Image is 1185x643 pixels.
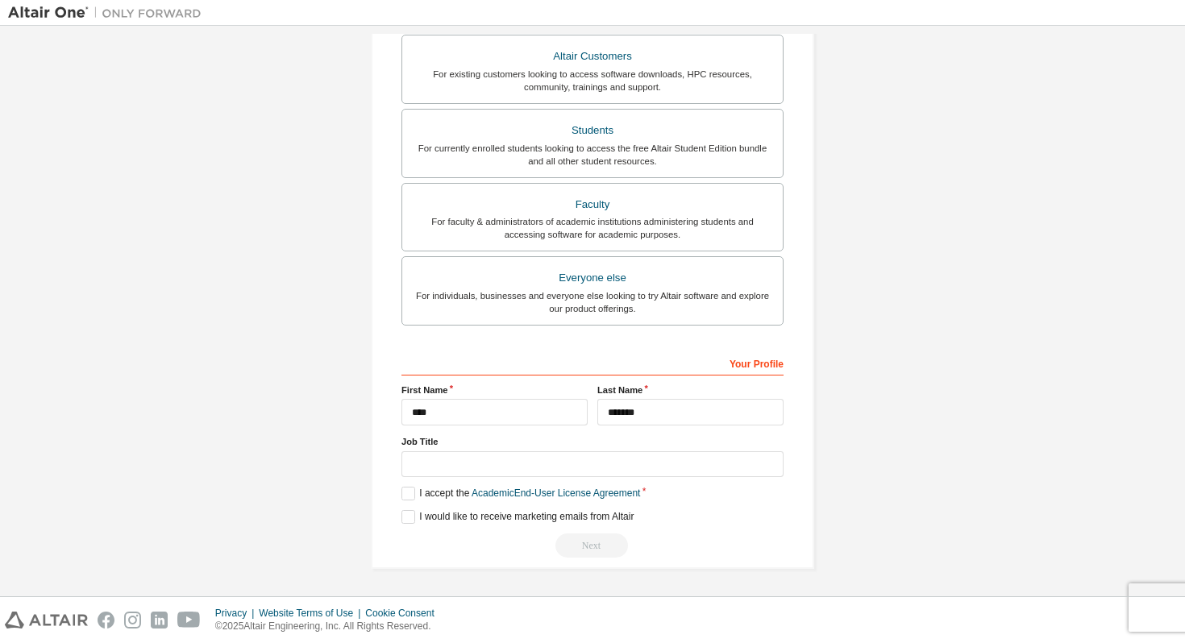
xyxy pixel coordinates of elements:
[412,119,773,142] div: Students
[472,487,640,499] a: Academic End-User License Agreement
[259,607,365,620] div: Website Terms of Use
[412,68,773,93] div: For existing customers looking to access software downloads, HPC resources, community, trainings ...
[215,620,444,633] p: © 2025 Altair Engineering, Inc. All Rights Reserved.
[98,612,114,628] img: facebook.svg
[401,510,634,524] label: I would like to receive marketing emails from Altair
[215,607,259,620] div: Privacy
[151,612,168,628] img: linkedin.svg
[412,193,773,216] div: Faculty
[401,384,588,396] label: First Name
[8,5,210,21] img: Altair One
[5,612,88,628] img: altair_logo.svg
[401,435,784,448] label: Job Title
[412,267,773,289] div: Everyone else
[412,215,773,241] div: For faculty & administrators of academic institutions administering students and accessing softwa...
[401,533,784,558] div: Read and acccept EULA to continue
[401,350,784,375] div: Your Profile
[597,384,784,396] label: Last Name
[365,607,443,620] div: Cookie Consent
[412,142,773,168] div: For currently enrolled students looking to access the free Altair Student Edition bundle and all ...
[124,612,141,628] img: instagram.svg
[177,612,201,628] img: youtube.svg
[401,487,640,500] label: I accept the
[412,45,773,68] div: Altair Customers
[412,289,773,315] div: For individuals, businesses and everyone else looking to try Altair software and explore our prod...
